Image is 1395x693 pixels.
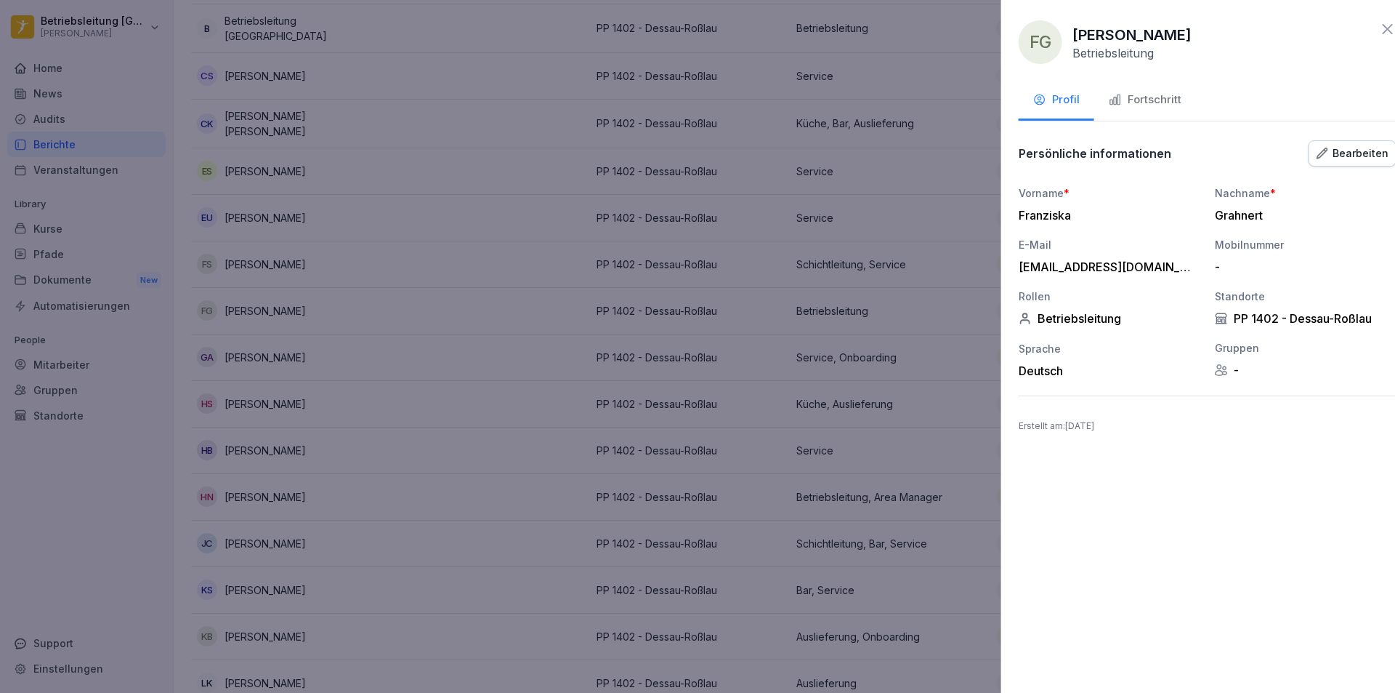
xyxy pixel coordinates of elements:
[1215,260,1389,274] div: -
[1072,46,1154,60] p: Betriebsleitung
[1033,92,1080,108] div: Profil
[1019,146,1171,161] p: Persönliche informationen
[1019,185,1200,201] div: Vorname
[1019,81,1094,121] button: Profil
[1215,208,1389,223] div: Grahnert
[1317,145,1388,161] div: Bearbeiten
[1019,208,1193,223] div: Franziska
[1019,341,1200,356] div: Sprache
[1019,311,1200,326] div: Betriebsleitung
[1094,81,1196,121] button: Fortschritt
[1019,364,1200,378] div: Deutsch
[1019,260,1193,274] div: [EMAIL_ADDRESS][DOMAIN_NAME]
[1072,24,1192,46] p: [PERSON_NAME]
[1019,289,1200,304] div: Rollen
[1019,20,1062,64] div: FG
[1019,237,1200,252] div: E-Mail
[1109,92,1181,108] div: Fortschritt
